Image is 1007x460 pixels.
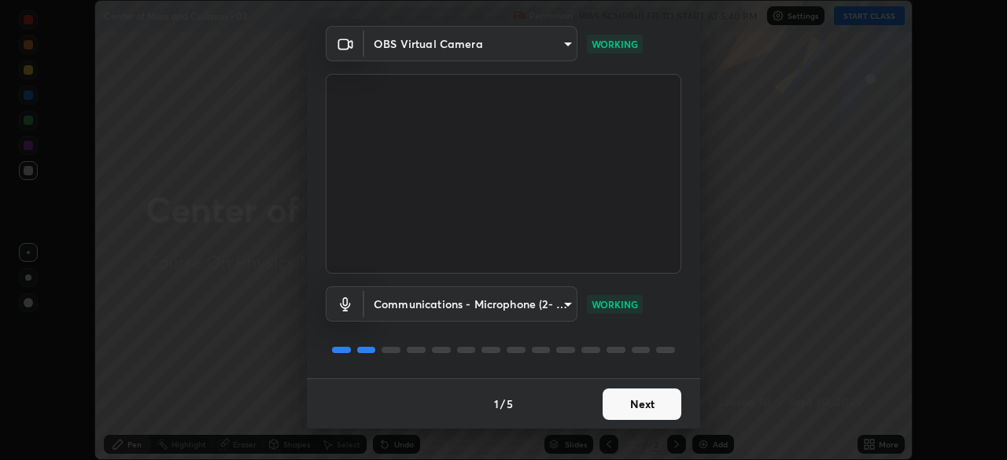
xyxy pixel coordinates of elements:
p: WORKING [592,297,638,311]
p: WORKING [592,37,638,51]
div: OBS Virtual Camera [364,26,577,61]
h4: / [500,396,505,412]
h4: 1 [494,396,499,412]
button: Next [603,388,681,420]
h4: 5 [507,396,513,412]
div: OBS Virtual Camera [364,286,577,322]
